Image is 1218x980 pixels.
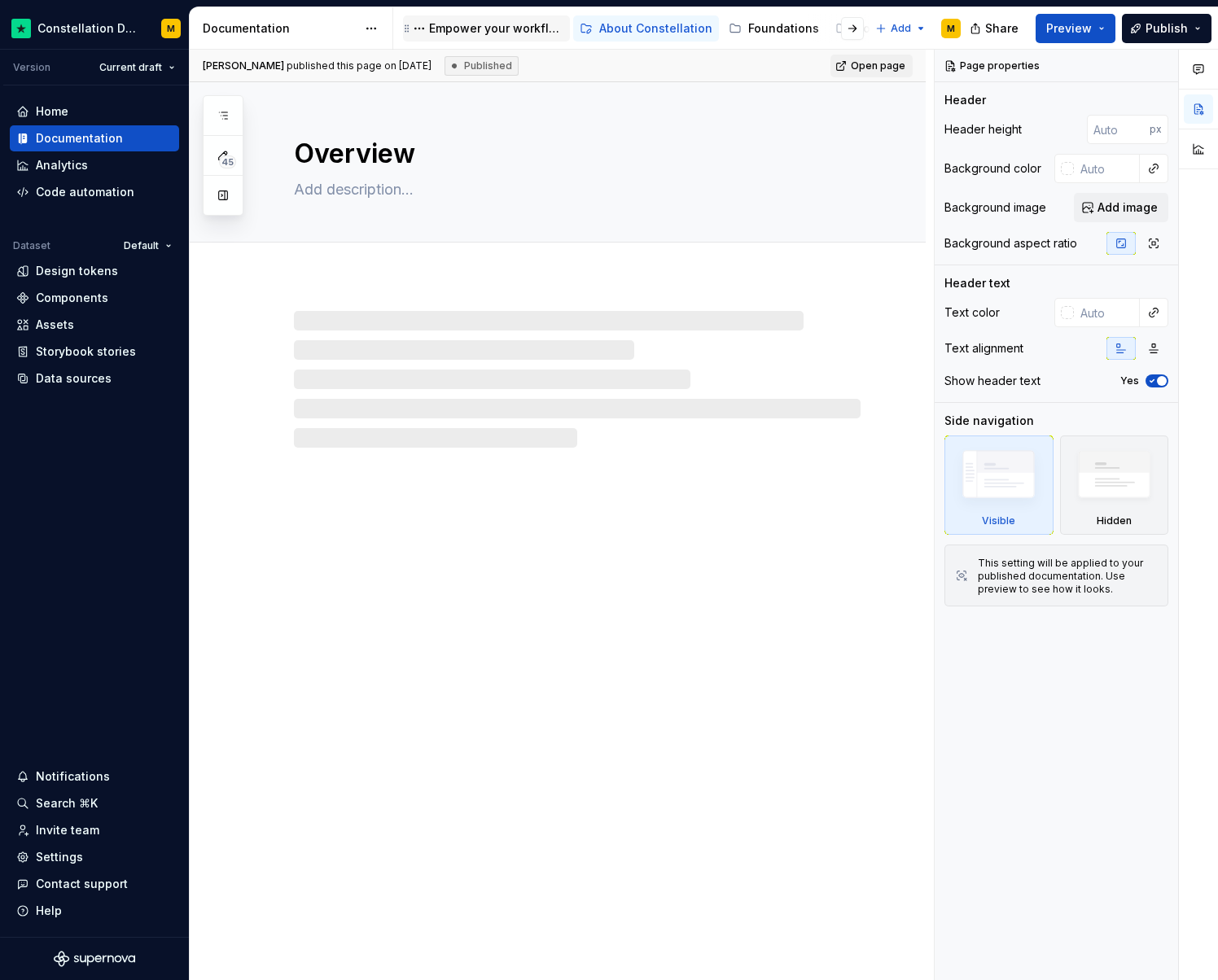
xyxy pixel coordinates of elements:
div: Published [445,56,519,76]
div: About Constellation [599,20,712,37]
div: Code automation [36,184,134,200]
input: Auto [1087,115,1150,144]
a: Empower your workflow. Build incredible experiences. [403,15,570,42]
span: [PERSON_NAME] [203,59,284,72]
button: Contact support [10,871,179,897]
div: Contact support [36,876,128,892]
div: Documentation [203,20,357,37]
a: Settings [10,844,179,870]
div: Notifications [36,768,110,785]
a: Invite team [10,817,179,843]
a: Assets [10,312,179,338]
div: Invite team [36,822,99,838]
button: Current draft [92,56,182,79]
div: Background image [944,199,1046,216]
div: Side navigation [944,413,1034,429]
div: Background aspect ratio [944,235,1077,252]
label: Yes [1120,374,1139,387]
div: Home [36,103,68,120]
div: Components [36,290,108,306]
div: Header height [944,121,1022,138]
a: Analytics [10,152,179,178]
div: Storybook stories [36,343,136,360]
div: Header [944,92,986,108]
button: Help [10,898,179,924]
div: M [167,22,175,35]
textarea: Overview [291,134,857,173]
div: M [947,22,955,35]
div: Data sources [36,370,112,387]
div: This setting will be applied to your published documentation. Use preview to see how it looks. [978,557,1158,596]
span: Default [124,239,159,252]
div: Version [13,61,50,74]
a: Design tokens [10,258,179,284]
div: Visible [944,435,1054,535]
button: Notifications [10,763,179,790]
p: px [1150,123,1162,136]
div: Assets [36,317,74,333]
button: Search ⌘K [10,790,179,816]
span: Publish [1146,20,1188,37]
button: Default [116,234,179,257]
a: Components [10,285,179,311]
span: Open page [851,59,905,72]
button: Preview [1036,14,1115,43]
a: Code automation [10,179,179,205]
span: published this page on [DATE] [203,59,432,72]
button: Add image [1074,193,1168,222]
div: Dataset [13,239,50,252]
a: About Constellation [573,15,719,42]
div: Settings [36,849,83,865]
div: Visible [982,514,1015,527]
span: Share [985,20,1019,37]
div: Search ⌘K [36,795,98,812]
img: d602db7a-5e75-4dfe-a0a4-4b8163c7bad2.png [11,19,31,38]
input: Auto [1074,298,1140,327]
div: Hidden [1060,435,1169,535]
div: Background color [944,160,1041,177]
div: Empower your workflow. Build incredible experiences. [429,20,563,37]
button: Publish [1122,14,1211,43]
div: Hidden [1097,514,1132,527]
a: Documentation [10,125,179,151]
div: Documentation [36,130,123,147]
div: Analytics [36,157,88,173]
div: Page tree [403,12,867,45]
div: Show header text [944,373,1041,389]
input: Auto [1074,154,1140,183]
a: Home [10,98,179,125]
div: Help [36,903,62,919]
span: Add image [1098,199,1158,216]
a: Data sources [10,365,179,392]
div: Header text [944,275,1010,291]
button: Constellation Design SystemM [3,11,186,46]
span: Current draft [99,61,162,74]
span: Add [891,22,911,35]
div: Design tokens [36,263,118,279]
svg: Supernova Logo [54,951,135,967]
a: Foundations [722,15,826,42]
span: Preview [1046,20,1092,37]
div: Constellation Design System [37,20,142,37]
div: Text color [944,304,1000,321]
span: 45 [219,155,236,168]
button: Add [870,17,931,40]
div: Text alignment [944,340,1023,357]
a: Open page [830,55,913,77]
div: Foundations [748,20,819,37]
button: Share [962,14,1029,43]
a: Storybook stories [10,339,179,365]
